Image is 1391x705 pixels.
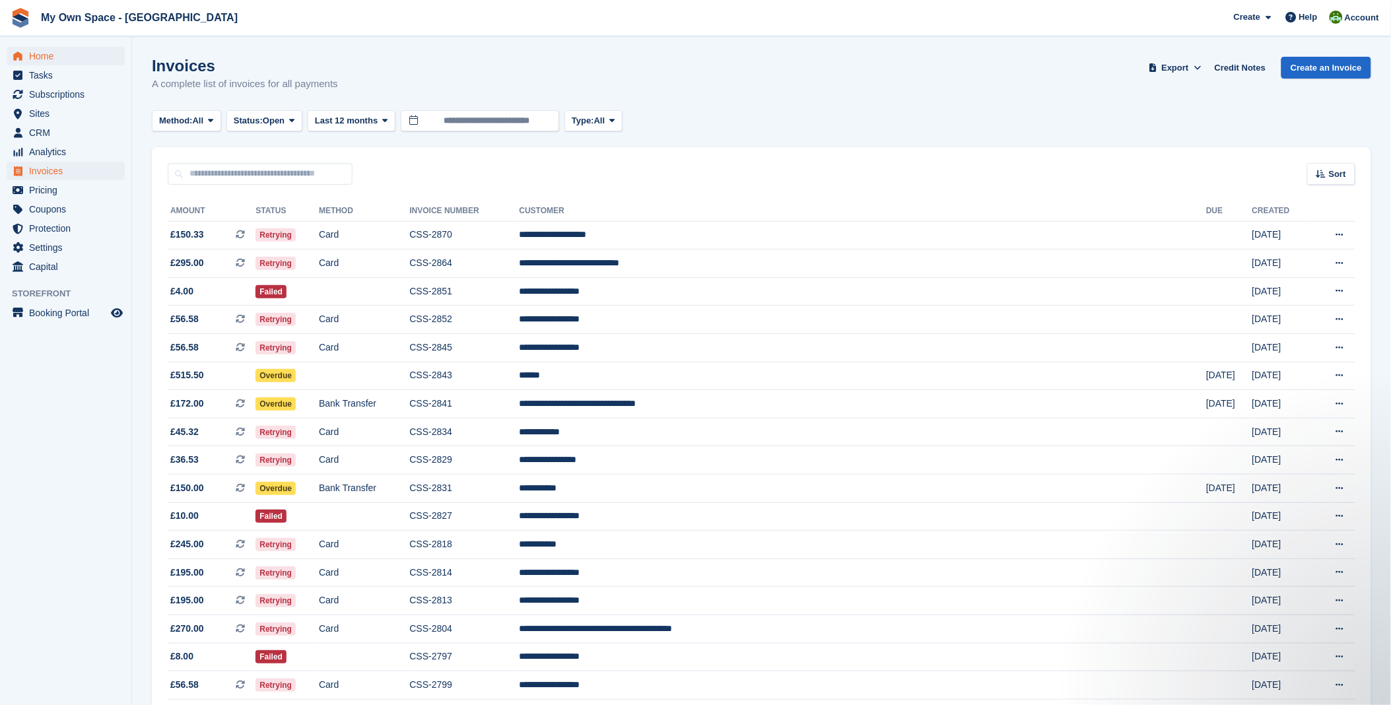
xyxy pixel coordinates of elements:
td: [DATE] [1252,277,1312,306]
span: £56.58 [170,678,199,692]
a: menu [7,238,125,257]
a: menu [7,66,125,84]
span: £195.00 [170,566,204,580]
td: CSS-2852 [409,306,519,334]
button: Method: All [152,110,221,132]
td: CSS-2851 [409,277,519,306]
span: £515.50 [170,368,204,382]
span: Retrying [255,341,296,354]
span: Help [1299,11,1318,24]
span: Storefront [12,287,131,300]
td: [DATE] [1252,615,1312,644]
span: £36.53 [170,453,199,467]
span: £172.00 [170,397,204,411]
td: [DATE] [1252,418,1312,446]
span: Open [263,114,285,127]
span: Coupons [29,200,108,218]
td: Card [319,615,409,644]
span: £245.00 [170,537,204,551]
span: Retrying [255,538,296,551]
button: Type: All [564,110,623,132]
td: Card [319,334,409,362]
th: Customer [520,201,1207,222]
td: Card [319,671,409,700]
a: Credit Notes [1209,57,1271,79]
td: Bank Transfer [319,475,409,503]
span: Create [1234,11,1260,24]
span: Account [1345,11,1379,24]
a: menu [7,143,125,161]
td: CSS-2829 [409,446,519,475]
span: Retrying [255,453,296,467]
td: [DATE] [1252,475,1312,503]
span: Home [29,47,108,65]
span: £270.00 [170,622,204,636]
span: Retrying [255,257,296,270]
td: [DATE] [1252,643,1312,671]
span: Sites [29,104,108,123]
span: Retrying [255,313,296,326]
td: [DATE] [1252,221,1312,250]
span: Subscriptions [29,85,108,104]
a: My Own Space - [GEOGRAPHIC_DATA] [36,7,243,28]
span: Retrying [255,622,296,636]
span: Retrying [255,594,296,607]
h1: Invoices [152,57,338,75]
span: £56.58 [170,341,199,354]
span: All [193,114,204,127]
td: Card [319,531,409,559]
span: £150.33 [170,228,204,242]
span: Failed [255,285,287,298]
td: [DATE] [1252,390,1312,419]
span: £4.00 [170,285,193,298]
td: CSS-2845 [409,334,519,362]
span: Export [1162,61,1189,75]
span: Protection [29,219,108,238]
td: Card [319,221,409,250]
td: [DATE] [1252,671,1312,700]
span: Failed [255,510,287,523]
span: Sort [1329,168,1346,181]
td: [DATE] [1206,362,1252,390]
a: menu [7,47,125,65]
span: Last 12 months [315,114,378,127]
th: Due [1206,201,1252,222]
span: £56.58 [170,312,199,326]
span: Overdue [255,482,296,495]
td: [DATE] [1252,362,1312,390]
button: Export [1146,57,1204,79]
img: Keely [1330,11,1343,24]
span: Booking Portal [29,304,108,322]
span: Analytics [29,143,108,161]
td: [DATE] [1252,502,1312,531]
td: CSS-2818 [409,531,519,559]
a: menu [7,104,125,123]
span: Method: [159,114,193,127]
a: Create an Invoice [1281,57,1371,79]
td: [DATE] [1206,475,1252,503]
span: Retrying [255,679,296,692]
span: All [594,114,605,127]
td: [DATE] [1252,306,1312,334]
td: CSS-2799 [409,671,519,700]
td: Card [319,306,409,334]
td: [DATE] [1252,446,1312,475]
span: £10.00 [170,509,199,523]
td: CSS-2813 [409,587,519,615]
span: Pricing [29,181,108,199]
img: stora-icon-8386f47178a22dfd0bd8f6a31ec36ba5ce8667c1dd55bd0f319d3a0aa187defe.svg [11,8,30,28]
a: menu [7,181,125,199]
td: [DATE] [1252,250,1312,278]
th: Amount [168,201,255,222]
td: CSS-2870 [409,221,519,250]
p: A complete list of invoices for all payments [152,77,338,92]
td: CSS-2843 [409,362,519,390]
th: Invoice Number [409,201,519,222]
span: £45.32 [170,425,199,439]
td: Bank Transfer [319,390,409,419]
button: Last 12 months [308,110,395,132]
th: Status [255,201,319,222]
span: Overdue [255,397,296,411]
span: £295.00 [170,256,204,270]
span: Tasks [29,66,108,84]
